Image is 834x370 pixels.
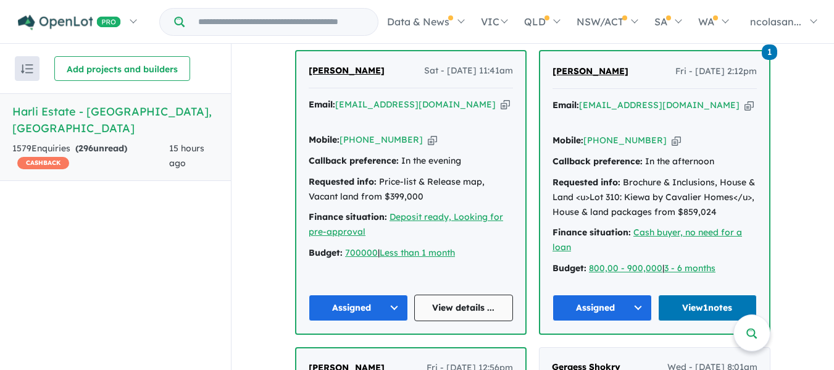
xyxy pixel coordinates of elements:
[553,177,620,188] strong: Requested info:
[187,9,375,35] input: Try estate name, suburb, builder or developer
[553,64,628,79] a: [PERSON_NAME]
[21,64,33,74] img: sort.svg
[762,43,777,60] a: 1
[658,295,757,321] a: View1notes
[309,211,387,222] strong: Finance situation:
[553,295,652,321] button: Assigned
[169,143,204,169] span: 15 hours ago
[309,247,343,258] strong: Budget:
[12,103,219,137] h5: Harli Estate - [GEOGRAPHIC_DATA] , [GEOGRAPHIC_DATA]
[553,156,643,167] strong: Callback preference:
[501,98,510,111] button: Copy
[17,157,69,169] span: CASHBACK
[744,99,754,112] button: Copy
[579,99,740,111] a: [EMAIL_ADDRESS][DOMAIN_NAME]
[553,135,583,146] strong: Mobile:
[553,227,631,238] strong: Finance situation:
[309,175,513,204] div: Price-list & Release map, Vacant land from $399,000
[309,295,408,321] button: Assigned
[750,15,801,28] span: ncolasan...
[12,141,169,171] div: 1579 Enquir ies
[340,134,423,145] a: [PHONE_NUMBER]
[762,44,777,60] span: 1
[78,143,93,154] span: 296
[553,99,579,111] strong: Email:
[553,227,742,253] a: Cash buyer, no need for a loan
[553,175,757,219] div: Brochure & Inclusions, House & Land <u>Lot 310: Kiewa by Cavalier Homes</u>, House & land package...
[672,134,681,147] button: Copy
[664,263,715,274] a: 3 - 6 months
[553,263,586,274] strong: Budget:
[309,99,335,110] strong: Email:
[309,176,377,187] strong: Requested info:
[309,134,340,145] strong: Mobile:
[335,99,496,110] a: [EMAIL_ADDRESS][DOMAIN_NAME]
[380,247,455,258] a: Less than 1 month
[309,246,513,261] div: |
[54,56,190,81] button: Add projects and builders
[553,261,757,276] div: |
[75,143,127,154] strong: ( unread)
[553,65,628,77] span: [PERSON_NAME]
[553,154,757,169] div: In the afternoon
[589,263,662,274] a: 800,00 - 900,000
[309,154,513,169] div: In the evening
[309,155,399,166] strong: Callback preference:
[345,247,378,258] a: 700000
[424,64,513,78] span: Sat - [DATE] 11:41am
[309,65,385,76] span: [PERSON_NAME]
[428,133,437,146] button: Copy
[675,64,757,79] span: Fri - [DATE] 2:12pm
[309,211,503,237] a: Deposit ready, Looking for pre-approval
[583,135,667,146] a: [PHONE_NUMBER]
[18,15,121,30] img: Openlot PRO Logo White
[414,295,514,321] a: View details ...
[309,64,385,78] a: [PERSON_NAME]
